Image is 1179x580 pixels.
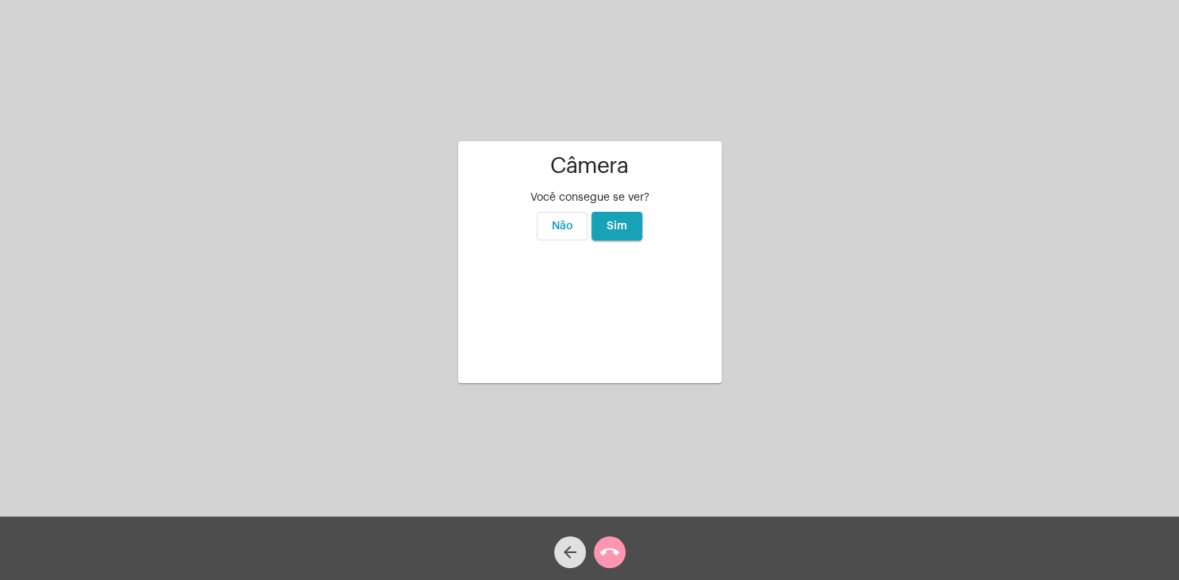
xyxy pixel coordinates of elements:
button: Sim [591,212,642,240]
span: Não [552,221,573,232]
span: Sim [607,221,627,232]
mat-icon: call_end [600,543,619,562]
mat-icon: arrow_back [561,543,580,562]
h1: Câmera [471,154,709,179]
span: Você consegue se ver? [530,192,649,203]
button: Não [537,212,588,240]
